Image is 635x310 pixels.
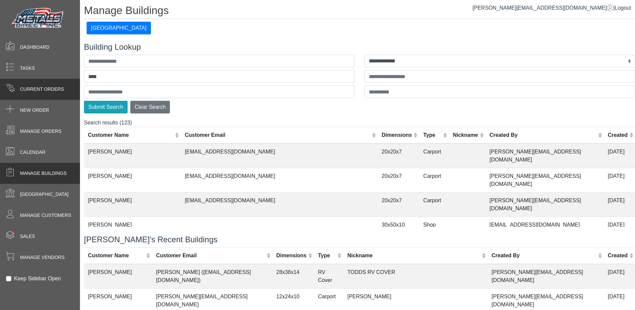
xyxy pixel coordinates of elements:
td: [PERSON_NAME][EMAIL_ADDRESS][DOMAIN_NAME] [485,168,604,193]
td: RV Cover [314,264,343,289]
td: [DATE] [604,264,635,289]
button: Submit Search [84,101,128,113]
td: Carport [419,168,449,193]
span: Current Orders [20,86,64,93]
td: [DATE] [604,217,635,233]
div: Nickname [347,252,480,260]
span: Calendar [20,149,45,156]
div: Customer Email [156,252,265,260]
span: • [6,220,23,242]
h4: Building Lookup [84,42,635,52]
div: Type [318,252,336,260]
td: Shop [419,217,449,233]
td: [PERSON_NAME][EMAIL_ADDRESS][DOMAIN_NAME] [487,264,604,289]
td: [DATE] [604,168,635,193]
td: [PERSON_NAME] [84,217,181,233]
span: Logout [615,5,631,11]
td: [EMAIL_ADDRESS][DOMAIN_NAME] [485,217,604,233]
td: 20x20x7 [377,168,419,193]
div: | [472,4,631,12]
td: [EMAIL_ADDRESS][DOMAIN_NAME] [181,193,378,217]
span: Tasks [20,65,35,72]
div: Dimensions [381,131,412,139]
button: Clear Search [130,101,170,113]
span: Manage Orders [20,128,61,135]
td: [PERSON_NAME] [84,264,152,289]
label: Keep Sidebar Open [14,275,61,283]
span: Manage Customers [20,212,71,219]
span: Dashboard [20,44,50,51]
h4: [PERSON_NAME]'s Recent Buildings [84,235,635,245]
td: [PERSON_NAME][EMAIL_ADDRESS][DOMAIN_NAME] [485,143,604,168]
td: [PERSON_NAME] [84,143,181,168]
td: Carport [419,193,449,217]
td: [PERSON_NAME] ([EMAIL_ADDRESS][DOMAIN_NAME]) [152,264,272,289]
td: [PERSON_NAME][EMAIL_ADDRESS][DOMAIN_NAME] [485,193,604,217]
h1: Manage Buildings [84,4,635,19]
td: [EMAIL_ADDRESS][DOMAIN_NAME] [181,168,378,193]
div: Created [608,131,628,139]
td: [DATE] [604,143,635,168]
td: [PERSON_NAME] [84,168,181,193]
td: Carport [419,143,449,168]
span: New Order [20,107,49,114]
div: Nickname [453,131,478,139]
span: Sales [20,233,35,240]
td: [PERSON_NAME] [84,193,181,217]
span: Manage Vendors [20,254,65,261]
td: [EMAIL_ADDRESS][DOMAIN_NAME] [181,143,378,168]
button: [GEOGRAPHIC_DATA] [87,22,151,34]
div: Created By [489,131,596,139]
span: [GEOGRAPHIC_DATA] [20,191,69,198]
div: Type [423,131,441,139]
a: [GEOGRAPHIC_DATA] [87,25,151,31]
div: Created By [491,252,596,260]
span: Manage Buildings [20,170,67,177]
td: 20x20x7 [377,143,419,168]
div: Customer Name [88,131,173,139]
div: Created [608,252,628,260]
td: 30x50x10 [377,217,419,233]
div: Customer Email [185,131,370,139]
td: 28x38x14 [272,264,314,289]
a: [PERSON_NAME][EMAIL_ADDRESS][DOMAIN_NAME] [472,5,613,11]
div: Search results (123) [84,119,635,227]
td: 20x20x7 [377,193,419,217]
td: TODDS RV COVER [343,264,488,289]
div: Customer Name [88,252,145,260]
img: Metals Direct Inc Logo [10,6,67,31]
div: Dimensions [276,252,307,260]
td: [DATE] [604,193,635,217]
